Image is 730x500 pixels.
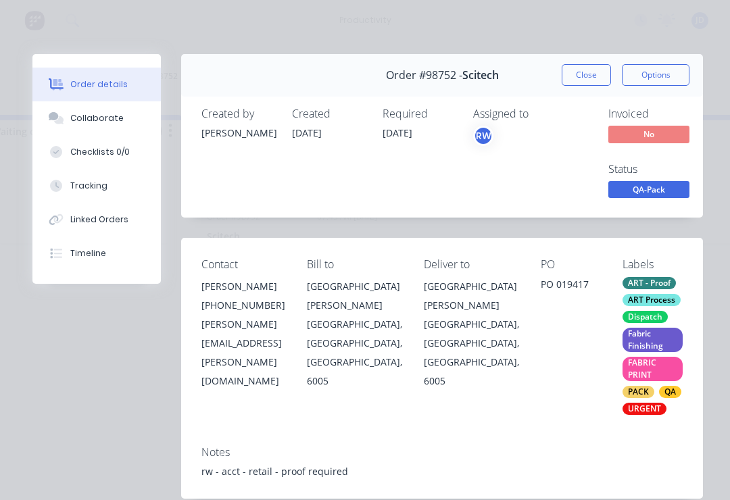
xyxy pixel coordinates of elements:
div: PACK [623,386,654,398]
span: Order #98752 - [386,69,462,82]
div: Tracking [70,180,107,192]
div: Deliver to [424,258,519,271]
span: [DATE] [383,126,412,139]
div: ART - Proof [623,277,676,289]
div: Order details [70,78,128,91]
div: Labels [623,258,683,271]
button: Options [622,64,689,86]
button: Linked Orders [32,203,161,236]
div: Dispatch [623,311,668,323]
div: Status [608,163,710,176]
div: rw - acct - retail - proof required [201,464,683,478]
div: Fabric Finishing [623,328,683,352]
div: Created [292,107,366,120]
span: No [608,126,689,143]
button: QA-Pack [608,181,689,201]
div: [PERSON_NAME][PHONE_NUMBER][PERSON_NAME][EMAIL_ADDRESS][PERSON_NAME][DOMAIN_NAME] [201,277,285,391]
div: Linked Orders [70,214,128,226]
button: Checklists 0/0 [32,135,161,169]
div: [GEOGRAPHIC_DATA][PERSON_NAME] [307,277,402,315]
div: Required [383,107,457,120]
div: Created by [201,107,276,120]
div: QA [659,386,681,398]
div: Checklists 0/0 [70,146,130,158]
div: Collaborate [70,112,124,124]
div: PO [541,258,601,271]
span: QA-Pack [608,181,689,198]
div: [PERSON_NAME] [201,277,285,296]
div: [PHONE_NUMBER] [201,296,285,315]
span: Scitech [462,69,499,82]
div: [PERSON_NAME] [201,126,276,140]
button: Close [562,64,611,86]
button: Collaborate [32,101,161,135]
div: [GEOGRAPHIC_DATA][PERSON_NAME][GEOGRAPHIC_DATA], [GEOGRAPHIC_DATA], [GEOGRAPHIC_DATA], 6005 [424,277,519,391]
div: [GEOGRAPHIC_DATA], [GEOGRAPHIC_DATA], [GEOGRAPHIC_DATA], 6005 [424,315,519,391]
div: Bill to [307,258,402,271]
div: [GEOGRAPHIC_DATA][PERSON_NAME] [424,277,519,315]
div: ART Process [623,294,681,306]
div: Invoiced [608,107,710,120]
button: RW [473,126,493,146]
div: Assigned to [473,107,608,120]
button: Order details [32,68,161,101]
div: PO 019417 [541,277,601,296]
span: [DATE] [292,126,322,139]
button: Tracking [32,169,161,203]
div: Notes [201,446,683,459]
div: Contact [201,258,285,271]
div: [GEOGRAPHIC_DATA], [GEOGRAPHIC_DATA], [GEOGRAPHIC_DATA], 6005 [307,315,402,391]
div: FABRIC PRINT [623,357,683,381]
div: Timeline [70,247,106,259]
div: [PERSON_NAME][EMAIL_ADDRESS][PERSON_NAME][DOMAIN_NAME] [201,315,285,391]
div: [GEOGRAPHIC_DATA][PERSON_NAME][GEOGRAPHIC_DATA], [GEOGRAPHIC_DATA], [GEOGRAPHIC_DATA], 6005 [307,277,402,391]
div: URGENT [623,403,666,415]
button: Timeline [32,236,161,270]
